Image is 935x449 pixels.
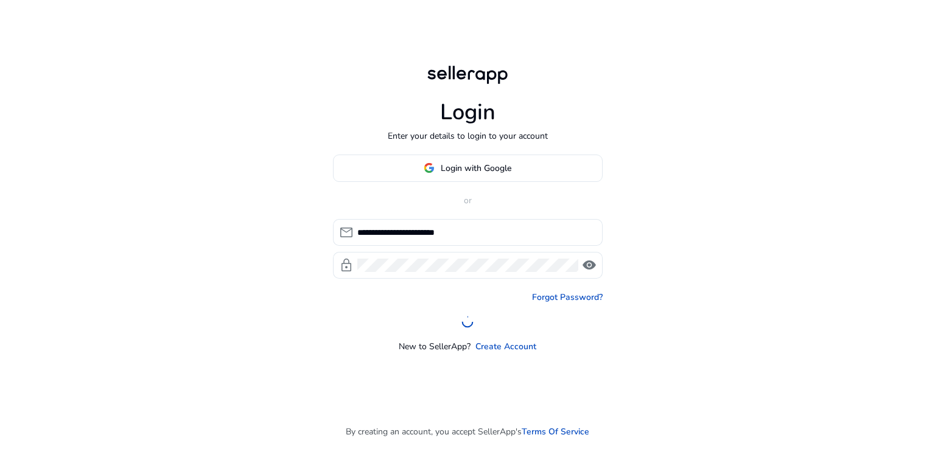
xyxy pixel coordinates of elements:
[522,425,589,438] a: Terms Of Service
[475,340,536,353] a: Create Account
[333,194,603,207] p: or
[441,162,511,175] span: Login with Google
[339,258,354,273] span: lock
[424,162,435,173] img: google-logo.svg
[532,291,603,304] a: Forgot Password?
[339,225,354,240] span: mail
[333,155,603,182] button: Login with Google
[582,258,597,273] span: visibility
[440,99,496,125] h1: Login
[388,130,548,142] p: Enter your details to login to your account
[399,340,471,353] p: New to SellerApp?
